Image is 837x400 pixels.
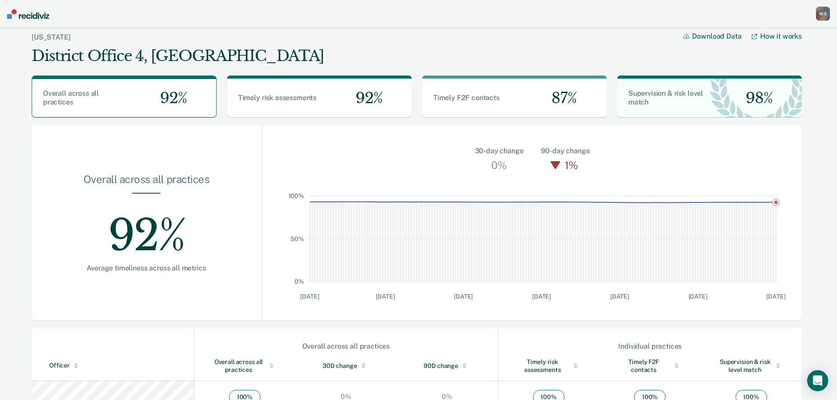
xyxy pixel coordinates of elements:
[617,358,683,374] div: Timely F2F contacts
[195,342,497,350] div: Overall across all practices
[212,358,278,374] div: Overall across all practices
[766,293,785,300] text: [DATE]
[688,293,707,300] text: [DATE]
[194,351,295,381] th: Toggle SortBy
[433,94,500,102] span: Timely F2F contacts
[475,146,524,156] div: 30-day change
[32,47,324,65] div: District Office 4, [GEOGRAPHIC_DATA]
[562,156,580,174] div: 1%
[153,89,187,107] span: 92%
[60,173,233,193] div: Overall across all practices
[718,358,784,374] div: Supervision & risk level match
[628,89,703,106] span: Supervision & risk level match
[295,351,397,381] th: Toggle SortBy
[532,293,551,300] text: [DATE]
[414,362,480,370] div: 90D change
[454,293,473,300] text: [DATE]
[60,264,233,272] div: Average timeliness across all metrics
[700,351,802,381] th: Toggle SortBy
[43,89,99,106] span: Overall across all practices
[516,358,582,374] div: Timely risk assessments
[541,146,590,156] div: 90-day change
[32,33,70,41] a: [US_STATE]
[238,94,316,102] span: Timely risk assessments
[599,351,701,381] th: Toggle SortBy
[348,89,383,107] span: 92%
[683,32,752,40] button: Download Data
[610,293,629,300] text: [DATE]
[300,293,319,300] text: [DATE]
[60,194,233,264] div: 92%
[489,156,509,174] div: 0%
[816,7,830,21] div: W S
[544,89,576,107] span: 87%
[32,351,194,381] th: Toggle SortBy
[816,7,830,21] button: WS
[397,351,498,381] th: Toggle SortBy
[376,293,395,300] text: [DATE]
[752,32,802,40] a: How it works
[49,362,190,369] div: Officer
[498,351,599,381] th: Toggle SortBy
[739,89,773,107] span: 98%
[499,342,801,350] div: Individual practices
[807,370,828,391] div: Open Intercom Messenger
[313,362,379,370] div: 30D change
[7,9,49,19] img: Recidiviz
